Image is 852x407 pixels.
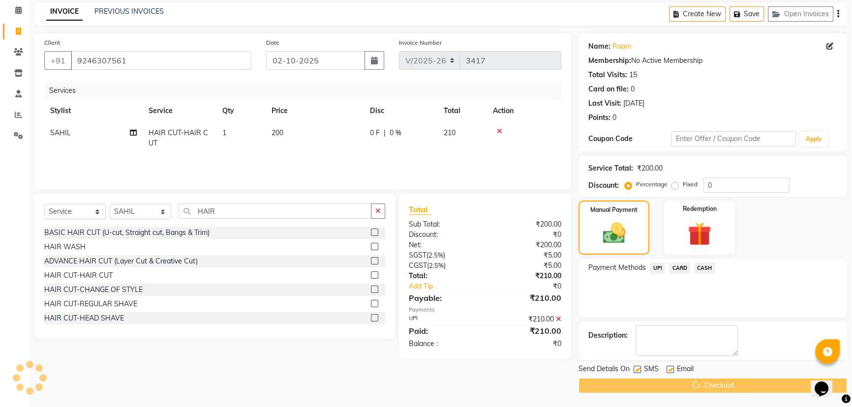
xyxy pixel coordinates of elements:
[429,262,444,269] span: 2.5%
[730,6,764,22] button: Save
[487,100,561,122] th: Action
[428,251,443,259] span: 2.5%
[216,100,266,122] th: Qty
[588,330,628,341] div: Description:
[94,7,164,16] a: PREVIOUS INVOICES
[588,262,646,273] span: Payment Methods
[629,70,637,80] div: 15
[578,364,630,376] span: Send Details On
[44,100,143,122] th: Stylist
[401,314,485,324] div: UPI
[272,128,283,137] span: 200
[588,163,633,174] div: Service Total:
[390,128,401,138] span: 0 %
[384,128,386,138] span: |
[401,271,485,281] div: Total:
[44,242,86,252] div: HAIR WASH
[71,51,251,70] input: Search by Name/Mobile/Email/Code
[485,292,569,304] div: ₹210.00
[401,339,485,349] div: Balance :
[222,128,226,137] span: 1
[612,113,616,123] div: 0
[409,306,562,314] div: Payments
[588,84,629,94] div: Card on file:
[631,84,635,94] div: 0
[485,240,569,250] div: ₹200.00
[588,134,671,144] div: Coupon Code
[401,261,485,271] div: ( )
[485,261,569,271] div: ₹5.00
[401,325,485,337] div: Paid:
[669,262,690,274] span: CARD
[45,82,569,100] div: Services
[401,250,485,261] div: ( )
[44,228,210,238] div: BASIC HAIR CUT (U-cut, Straight cut, Bangs & Trim)
[800,132,828,146] button: Apply
[485,339,569,349] div: ₹0
[485,325,569,337] div: ₹210.00
[409,251,426,260] span: SGST
[401,230,485,240] div: Discount:
[680,219,719,249] img: _gift.svg
[143,100,216,122] th: Service
[650,262,665,274] span: UPI
[588,113,610,123] div: Points:
[694,262,715,274] span: CASH
[485,314,569,324] div: ₹210.00
[637,163,663,174] div: ₹200.00
[485,230,569,240] div: ₹0
[149,128,208,147] span: HAIR CUT-HAIR CUT
[683,204,717,213] label: Redemption
[409,204,431,215] span: Total
[671,131,796,146] input: Enter Offer / Coupon Code
[485,271,569,281] div: ₹210.00
[588,70,627,80] div: Total Visits:
[588,56,631,66] div: Membership:
[438,100,487,122] th: Total
[590,205,638,214] label: Manual Payment
[811,368,842,397] iframe: chat widget
[44,270,113,281] div: HAIR CUT-HAIR CUT
[44,256,198,266] div: ADVANCE HAIR CUT (Layer Cut & Creative Cut)
[44,313,124,323] div: HAIR CUT-HEAD SHAVE
[444,128,456,137] span: 210
[485,250,569,261] div: ₹5.00
[401,240,485,250] div: Net:
[266,100,364,122] th: Price
[623,98,644,109] div: [DATE]
[370,128,380,138] span: 0 F
[44,38,60,47] label: Client
[409,261,427,270] span: CGST
[46,3,83,21] a: INVOICE
[399,38,442,47] label: Invoice Number
[401,219,485,230] div: Sub Total:
[588,180,619,191] div: Discount:
[50,128,71,137] span: SAHIL
[612,41,631,52] a: Raam
[44,51,72,70] button: +91
[644,364,659,376] span: SMS
[669,6,726,22] button: Create New
[683,180,698,189] label: Fixed
[588,41,610,52] div: Name:
[636,180,668,189] label: Percentage
[266,38,279,47] label: Date
[596,220,633,246] img: _cash.svg
[677,364,694,376] span: Email
[44,299,137,309] div: HAIR CUT-REGULAR SHAVE
[588,56,837,66] div: No Active Membership
[44,285,143,295] div: HAIR CUT-CHANGE OF STYLE
[588,98,621,109] div: Last Visit:
[401,281,499,291] a: Add Tip
[485,219,569,230] div: ₹200.00
[499,281,569,291] div: ₹0
[179,203,371,219] input: Search or Scan
[768,6,833,22] button: Open Invoices
[401,292,485,304] div: Payable:
[364,100,438,122] th: Disc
